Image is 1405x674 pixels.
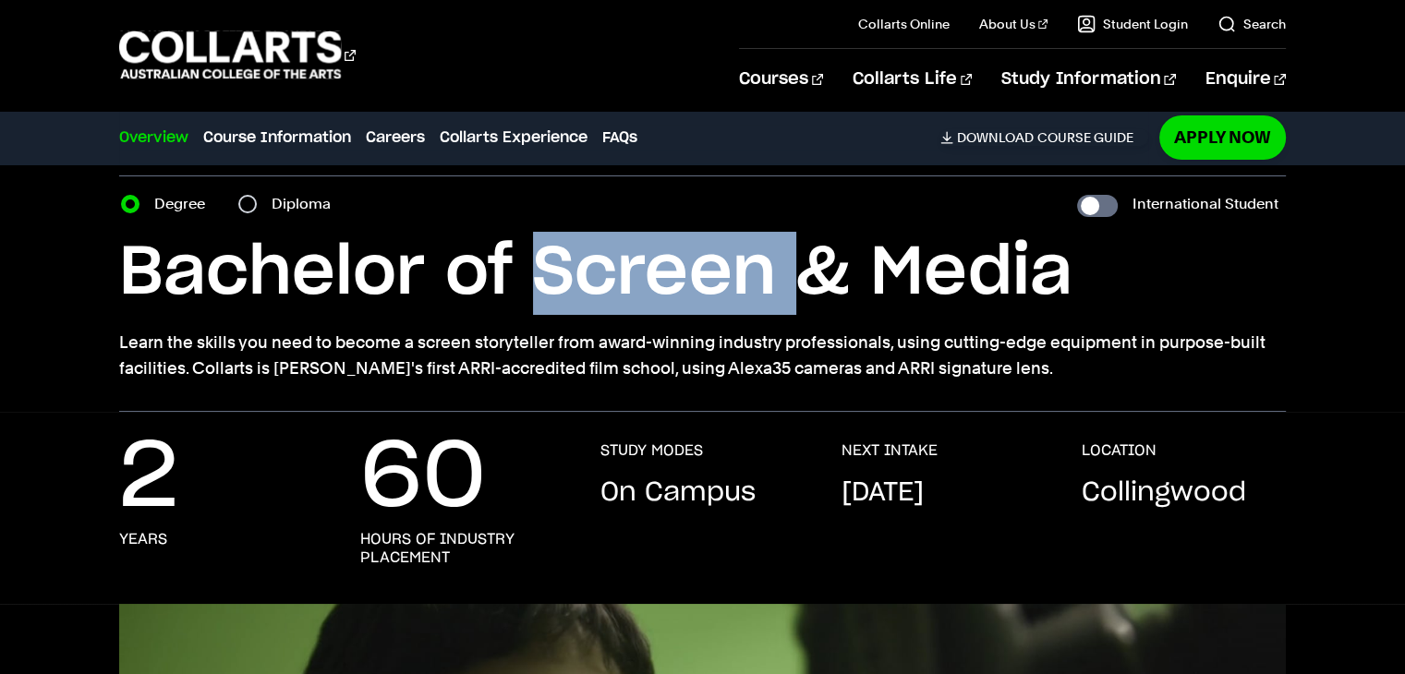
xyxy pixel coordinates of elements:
[1077,15,1188,33] a: Student Login
[739,49,823,110] a: Courses
[119,330,1285,381] p: Learn the skills you need to become a screen storyteller from award-winning industry professional...
[1205,49,1286,110] a: Enquire
[154,191,216,217] label: Degree
[119,441,178,515] p: 2
[600,441,703,460] h3: STUDY MODES
[858,15,950,33] a: Collarts Online
[440,126,587,149] a: Collarts Experience
[119,29,356,81] div: Go to homepage
[979,15,1048,33] a: About Us
[119,126,188,149] a: Overview
[360,530,563,567] h3: hours of industry placement
[1217,15,1286,33] a: Search
[1132,191,1278,217] label: International Student
[600,475,756,512] p: On Campus
[366,126,425,149] a: Careers
[272,191,342,217] label: Diploma
[842,475,924,512] p: [DATE]
[119,232,1285,315] h1: Bachelor of Screen & Media
[203,126,351,149] a: Course Information
[842,441,938,460] h3: NEXT INTAKE
[853,49,972,110] a: Collarts Life
[1082,475,1246,512] p: Collingwood
[602,126,637,149] a: FAQs
[360,441,486,515] p: 60
[119,530,167,548] h3: years
[1082,441,1157,460] h3: LOCATION
[957,129,1034,146] span: Download
[940,129,1148,146] a: DownloadCourse Guide
[1159,115,1286,159] a: Apply Now
[1001,49,1175,110] a: Study Information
